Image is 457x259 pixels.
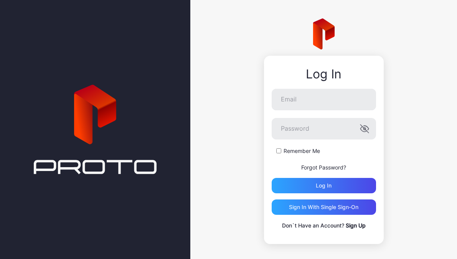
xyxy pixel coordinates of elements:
[284,147,320,155] label: Remember Me
[289,204,358,210] div: Sign in With Single Sign-On
[272,178,376,193] button: Log in
[272,89,376,110] input: Email
[316,183,332,189] div: Log in
[272,118,376,139] input: Password
[301,164,346,171] a: Forgot Password?
[272,67,376,81] div: Log In
[346,222,366,229] a: Sign Up
[360,124,369,133] button: Password
[272,221,376,230] p: Don`t Have an Account?
[272,199,376,215] button: Sign in With Single Sign-On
